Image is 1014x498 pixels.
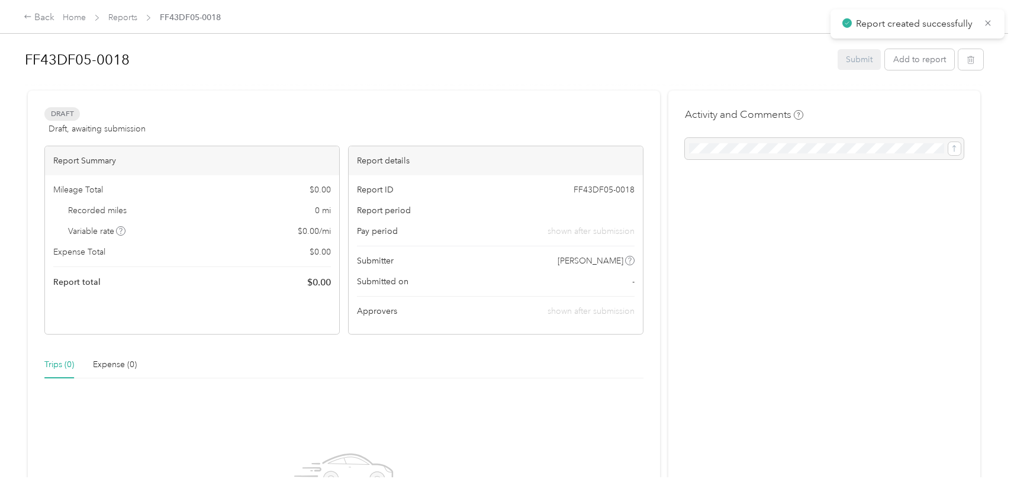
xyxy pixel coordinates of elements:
a: Reports [108,12,137,23]
h4: Activity and Comments [685,107,803,122]
h1: FF43DF05-0018 [25,46,829,74]
span: FF43DF05-0018 [160,11,221,24]
span: FF43DF05-0018 [574,184,635,196]
span: 0 mi [315,204,331,217]
span: $ 0.00 [307,275,331,290]
iframe: Everlance-gr Chat Button Frame [948,432,1014,498]
span: Draft [44,107,80,121]
span: shown after submission [548,225,635,237]
span: Variable rate [68,225,126,237]
span: Expense Total [53,246,105,258]
div: Trips (0) [44,358,74,371]
div: Report details [349,146,643,175]
span: Approvers [357,305,397,317]
span: $ 0.00 / mi [298,225,331,237]
span: - [632,275,635,288]
button: Add to report [885,49,954,70]
span: Draft, awaiting submission [49,123,146,135]
div: Back [24,11,54,25]
span: Report period [357,204,411,217]
div: Expense (0) [93,358,137,371]
span: Report ID [357,184,394,196]
span: shown after submission [548,306,635,316]
span: $ 0.00 [310,246,331,258]
a: Home [63,12,86,23]
span: Pay period [357,225,398,237]
span: [PERSON_NAME] [558,255,623,267]
span: Submitted on [357,275,408,288]
span: $ 0.00 [310,184,331,196]
div: Report Summary [45,146,339,175]
p: Report created successfully [856,17,975,31]
span: Recorded miles [68,204,127,217]
span: Report total [53,276,101,288]
span: Mileage Total [53,184,103,196]
span: Submitter [357,255,394,267]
